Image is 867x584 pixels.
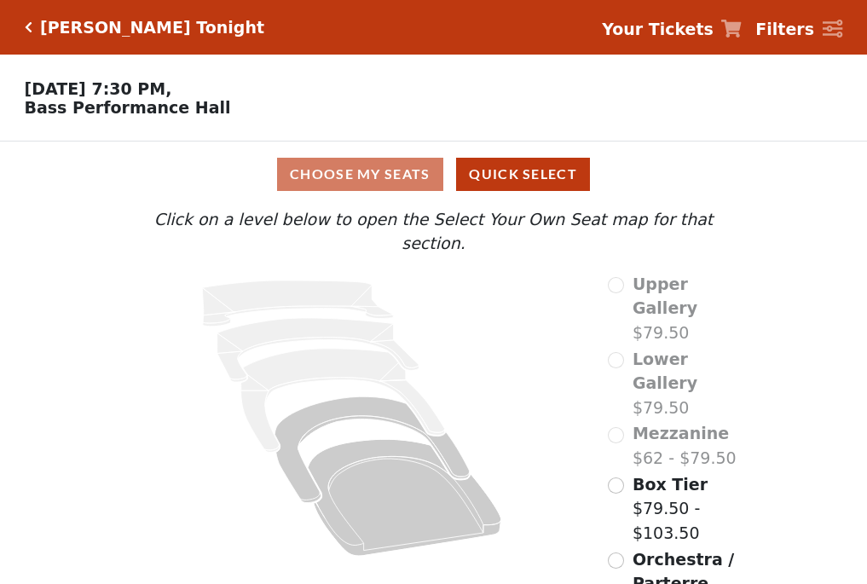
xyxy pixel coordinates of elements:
span: Mezzanine [633,424,729,442]
path: Upper Gallery - Seats Available: 0 [203,280,394,327]
h5: [PERSON_NAME] Tonight [40,18,264,38]
span: Lower Gallery [633,350,697,393]
a: Your Tickets [602,17,742,42]
path: Orchestra / Parterre Circle - Seats Available: 563 [309,439,502,556]
label: $79.50 - $103.50 [633,472,747,546]
a: Filters [755,17,842,42]
span: Upper Gallery [633,275,697,318]
strong: Filters [755,20,814,38]
path: Lower Gallery - Seats Available: 0 [217,318,419,382]
label: $79.50 [633,347,747,420]
a: Click here to go back to filters [25,21,32,33]
button: Quick Select [456,158,590,191]
p: Click on a level below to open the Select Your Own Seat map for that section. [120,207,746,256]
label: $62 - $79.50 [633,421,737,470]
strong: Your Tickets [602,20,714,38]
span: Box Tier [633,475,708,494]
label: $79.50 [633,272,747,345]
